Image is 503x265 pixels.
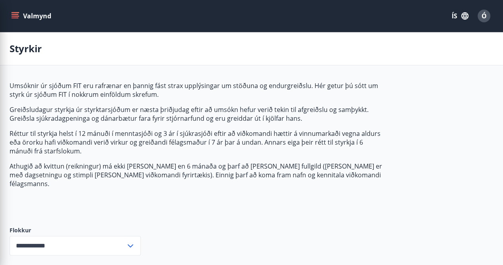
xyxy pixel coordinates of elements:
p: Réttur til styrkja helst í 12 mánuði í menntasjóði og 3 ár í sjúkrasjóði eftir að viðkomandi hætt... [10,129,385,155]
p: Athugið að kvittun (reikningur) má ekki [PERSON_NAME] en 6 mánaða og þarf að [PERSON_NAME] fullgi... [10,162,385,188]
button: Ó [474,6,493,26]
p: Greiðsludagur styrkja úr styrktarsjóðum er næsta þriðjudag eftir að umsókn hefur verið tekin til ... [10,105,385,123]
p: Styrkir [10,42,42,55]
button: menu [10,9,54,23]
button: ÍS [447,9,473,23]
span: Ó [482,12,487,20]
label: Flokkur [10,226,141,234]
p: Umsóknir úr sjóðum FIT eru rafrænar en þannig fást strax upplýsingar um stöðuna og endurgreiðslu.... [10,81,385,99]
